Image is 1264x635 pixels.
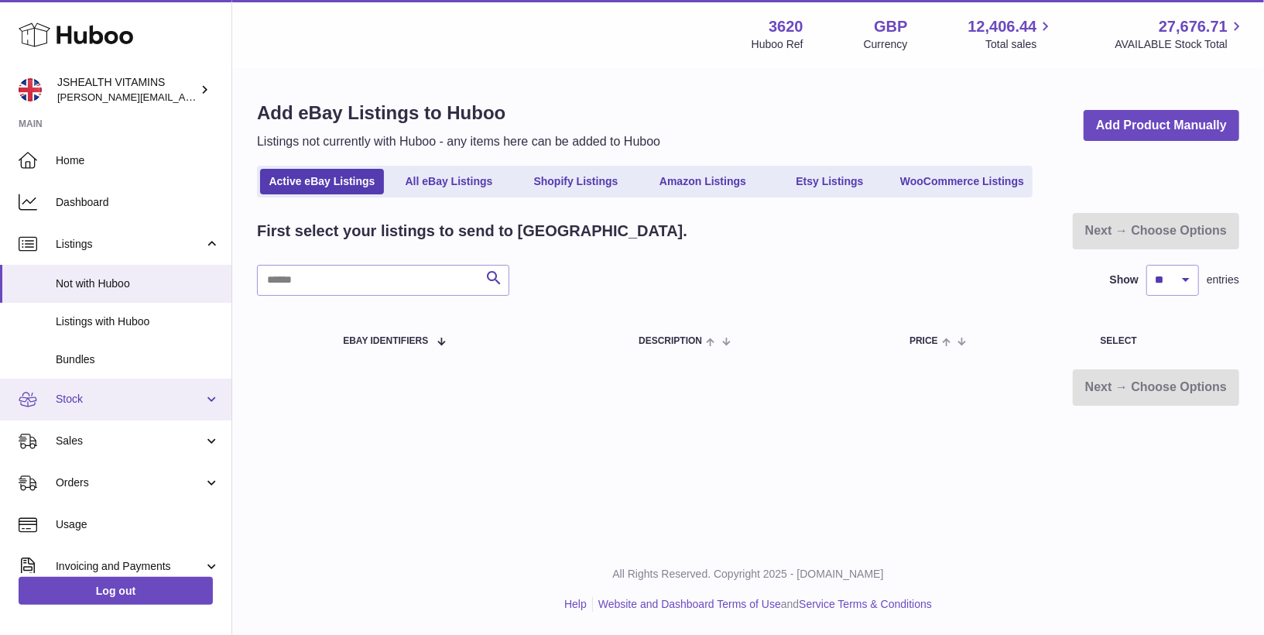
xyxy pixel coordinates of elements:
span: Orders [56,475,204,490]
a: Service Terms & Conditions [799,598,932,610]
li: and [593,597,932,612]
p: Listings not currently with Huboo - any items here can be added to Huboo [257,133,660,150]
strong: GBP [874,16,907,37]
span: 27,676.71 [1159,16,1228,37]
a: Amazon Listings [641,169,765,194]
strong: 3620 [769,16,803,37]
span: Invoicing and Payments [56,559,204,574]
span: Total sales [985,37,1054,52]
div: Currency [864,37,908,52]
a: 12,406.44 Total sales [968,16,1054,52]
span: [PERSON_NAME][EMAIL_ADDRESS][DOMAIN_NAME] [57,91,310,103]
a: Log out [19,577,213,605]
a: All eBay Listings [387,169,511,194]
div: JSHEALTH VITAMINS [57,75,197,105]
span: eBay Identifiers [343,336,428,346]
span: AVAILABLE Stock Total [1115,37,1245,52]
span: Sales [56,434,204,448]
img: francesca@jshealthvitamins.com [19,78,42,101]
label: Show [1110,273,1139,287]
span: Not with Huboo [56,276,220,291]
span: Price [909,336,938,346]
a: Website and Dashboard Terms of Use [598,598,781,610]
span: Stock [56,392,204,407]
a: Active eBay Listings [260,169,384,194]
span: Description [639,336,702,346]
span: entries [1207,273,1239,287]
span: 12,406.44 [968,16,1036,37]
div: Select [1101,336,1224,346]
span: Bundles [56,352,220,367]
h1: Add eBay Listings to Huboo [257,101,660,125]
a: Shopify Listings [514,169,638,194]
a: Etsy Listings [768,169,892,194]
span: Listings [56,237,204,252]
a: Help [564,598,587,610]
a: 27,676.71 AVAILABLE Stock Total [1115,16,1245,52]
div: Huboo Ref [752,37,803,52]
h2: First select your listings to send to [GEOGRAPHIC_DATA]. [257,221,687,242]
span: Listings with Huboo [56,314,220,329]
a: WooCommerce Listings [895,169,1029,194]
span: Home [56,153,220,168]
span: Usage [56,517,220,532]
p: All Rights Reserved. Copyright 2025 - [DOMAIN_NAME] [245,567,1252,582]
a: Add Product Manually [1084,110,1239,142]
span: Dashboard [56,195,220,210]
